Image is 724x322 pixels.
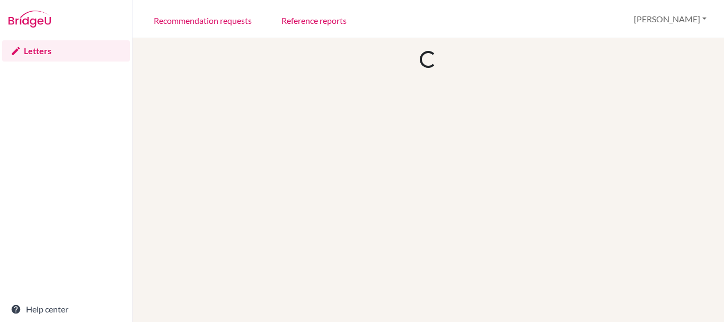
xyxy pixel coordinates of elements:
a: Reference reports [273,2,355,38]
button: [PERSON_NAME] [629,9,711,29]
a: Letters [2,40,130,62]
a: Recommendation requests [145,2,260,38]
div: Loading... [417,48,440,71]
img: Bridge-U [8,11,51,28]
a: Help center [2,299,130,320]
